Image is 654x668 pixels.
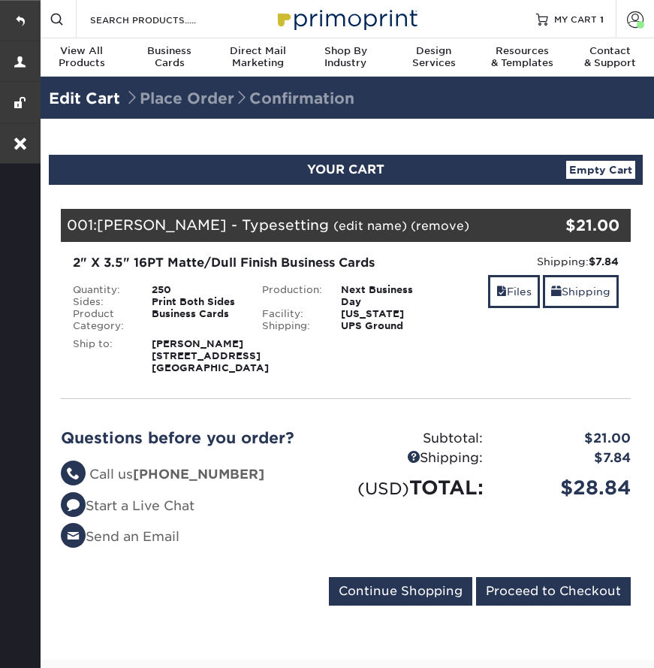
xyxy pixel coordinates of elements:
[251,320,330,332] div: Shipping:
[38,45,125,69] div: Products
[61,498,194,513] a: Start a Live Chat
[390,45,478,57] span: Design
[330,308,440,320] div: [US_STATE]
[589,255,619,268] strong: $7.84
[140,296,251,308] div: Print Both Sides
[302,38,390,78] a: Shop ByIndustry
[346,429,494,449] div: Subtotal:
[89,11,235,29] input: SEARCH PRODUCTS.....
[330,284,440,308] div: Next Business Day
[251,308,330,320] div: Facility:
[566,45,654,69] div: & Support
[125,38,213,78] a: BusinessCards
[62,308,140,332] div: Product Category:
[411,219,469,233] a: (remove)
[125,89,354,107] span: Place Order Confirmation
[214,38,302,78] a: Direct MailMarketing
[566,38,654,78] a: Contact& Support
[61,465,335,485] li: Call us
[566,161,635,179] a: Empty Cart
[73,254,429,272] div: 2" X 3.5" 16PT Matte/Dull Finish Business Cards
[478,38,565,78] a: Resources& Templates
[251,284,330,308] div: Production:
[271,2,421,35] img: Primoprint
[214,45,302,57] span: Direct Mail
[302,45,390,69] div: Industry
[478,45,565,69] div: & Templates
[452,254,619,269] div: Shipping:
[62,296,140,308] div: Sides:
[125,45,213,69] div: Cards
[329,577,472,606] input: Continue Shopping
[152,338,269,373] strong: [PERSON_NAME] [STREET_ADDRESS] [GEOGRAPHIC_DATA]
[330,320,440,332] div: UPS Ground
[390,38,478,78] a: DesignServices
[488,275,540,307] a: Files
[554,13,597,26] span: MY CART
[125,45,213,57] span: Business
[566,45,654,57] span: Contact
[333,219,407,233] a: (edit name)
[97,216,329,233] span: [PERSON_NAME] - Typesetting
[61,209,536,242] div: 001:
[551,286,562,298] span: shipping
[214,45,302,69] div: Marketing
[476,577,631,606] input: Proceed to Checkout
[478,45,565,57] span: Resources
[302,45,390,57] span: Shop By
[62,338,140,374] div: Ship to:
[536,214,620,237] div: $21.00
[62,284,140,296] div: Quantity:
[307,162,384,177] span: YOUR CART
[494,473,642,502] div: $28.84
[140,284,251,296] div: 250
[61,429,335,447] h2: Questions before you order?
[543,275,619,307] a: Shipping
[496,286,507,298] span: files
[494,429,642,449] div: $21.00
[390,45,478,69] div: Services
[600,14,604,24] span: 1
[38,38,125,78] a: View AllProducts
[61,529,179,544] a: Send an Email
[494,449,642,468] div: $7.84
[140,308,251,332] div: Business Cards
[133,467,264,482] strong: [PHONE_NUMBER]
[357,479,409,498] small: (USD)
[346,473,494,502] div: TOTAL:
[38,45,125,57] span: View All
[49,89,120,107] a: Edit Cart
[346,449,494,468] div: Shipping:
